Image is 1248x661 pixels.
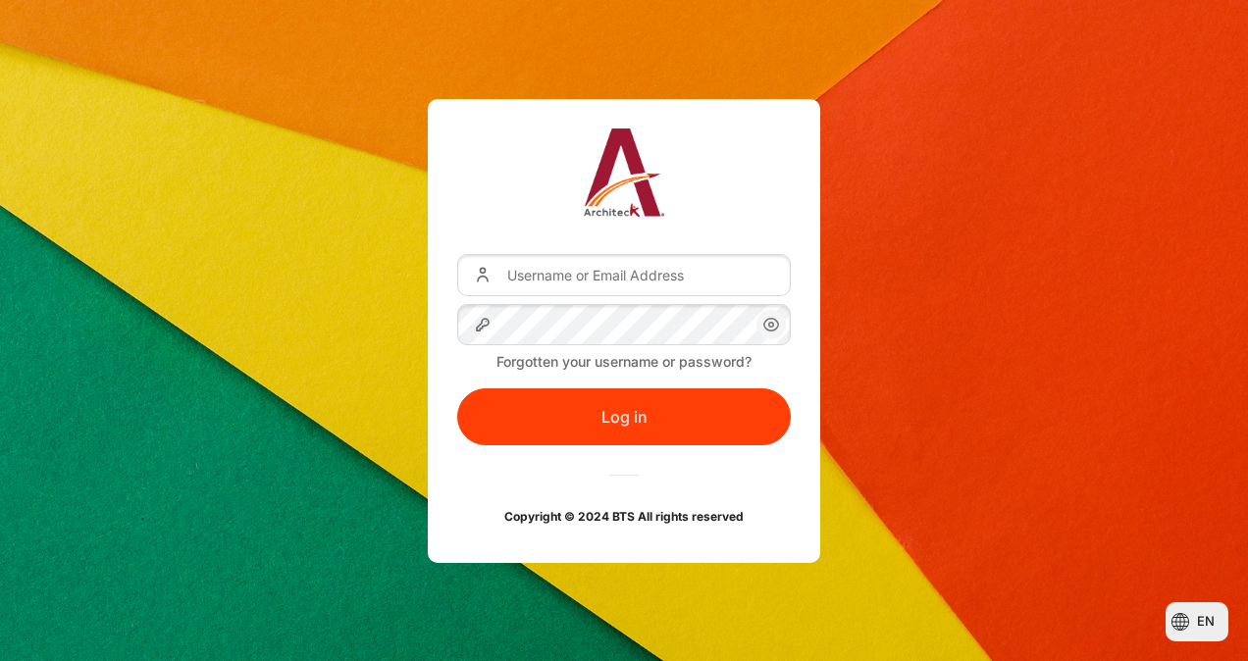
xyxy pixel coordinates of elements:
a: Architeck [584,128,665,225]
button: Languages [1166,602,1228,641]
span: en [1197,612,1215,632]
strong: Copyright © 2024 BTS All rights reserved [504,509,744,524]
img: Architeck [584,128,665,217]
button: Log in [457,388,791,445]
a: Forgotten your username or password? [496,353,752,370]
input: Username or Email Address [457,254,791,295]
